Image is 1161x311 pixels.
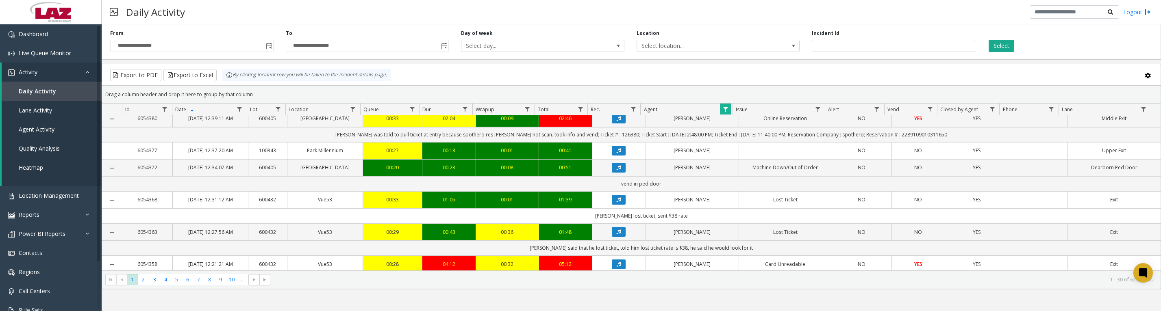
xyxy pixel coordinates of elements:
span: NO [914,229,922,235]
span: YES [973,115,981,122]
span: YES [914,261,922,268]
td: [PERSON_NAME] lost ticket, sent $38 rate [122,208,1161,223]
label: Day of week [461,30,493,37]
a: 6054377 [127,147,168,154]
a: Exit [1073,228,1156,236]
a: NO [837,196,887,203]
a: Heatmap [2,158,102,177]
div: 00:08 [481,164,534,171]
a: YES [950,114,1003,122]
img: 'icon' [8,193,15,199]
a: 01:48 [544,228,587,236]
a: 600405 [253,164,282,171]
span: Agent Activity [19,125,54,133]
a: Alert Filter Menu [872,104,883,114]
span: Lane [1062,106,1073,113]
span: Page 3 [149,274,160,285]
span: YES [914,115,922,122]
a: YES [950,164,1003,171]
a: Lane Filter Menu [1138,104,1149,114]
span: Power BI Reports [19,230,65,238]
span: Go to the last page [262,276,268,283]
a: Upper Exit [1073,147,1156,154]
a: YES [950,196,1003,203]
span: Sortable [189,106,196,113]
a: Exit [1073,196,1156,203]
a: 00:27 [368,147,417,154]
img: 'icon' [8,212,15,218]
a: Collapse Details [102,261,122,268]
span: YES [973,261,981,268]
div: 02:46 [544,114,587,122]
a: Id Filter Menu [159,104,170,114]
span: Regions [19,268,40,276]
a: 01:05 [427,196,471,203]
span: Page 6 [182,274,193,285]
a: 6054380 [127,114,168,122]
span: Quality Analysis [19,145,60,152]
div: By clicking Incident row you will be taken to the incident details page. [222,69,391,81]
a: 01:39 [544,196,587,203]
label: Incident Id [812,30,839,37]
h3: Daily Activity [122,2,189,22]
a: NO [897,164,940,171]
a: Quality Analysis [2,139,102,158]
a: 00:20 [368,164,417,171]
span: Location [289,106,309,113]
span: YES [973,229,981,235]
a: YES [897,260,940,268]
span: YES [973,164,981,171]
span: Wrapup [476,106,494,113]
div: 05:12 [544,260,587,268]
a: 00:01 [481,147,534,154]
span: Contacts [19,249,42,257]
a: 00:09 [481,114,534,122]
label: To [286,30,292,37]
span: YES [973,196,981,203]
a: NO [837,114,887,122]
span: Page 11 [237,274,248,285]
a: Vend Filter Menu [924,104,935,114]
a: Lost Ticket [744,228,827,236]
button: Select [989,40,1014,52]
span: Dur [422,106,431,113]
a: NO [837,147,887,154]
span: Dashboard [19,30,48,38]
div: 02:04 [427,114,471,122]
a: Phone Filter Menu [1046,104,1057,114]
a: [PERSON_NAME] [651,228,734,236]
a: Collapse Details [102,229,122,235]
a: Dur Filter Menu [459,104,470,114]
td: vend in ped door [122,176,1161,191]
a: Queue Filter Menu [407,104,417,114]
div: 00:13 [427,147,471,154]
a: 600432 [253,228,282,236]
span: Select location... [637,40,767,52]
img: 'icon' [8,269,15,276]
a: Date Filter Menu [234,104,245,114]
a: [DATE] 12:21:21 AM [178,260,243,268]
span: Issue [736,106,748,113]
span: Id [125,106,130,113]
td: [PERSON_NAME] said that he lost ticket, told him lost ticket rate is $38, he said he would look f... [122,240,1161,255]
a: Vue53 [292,196,358,203]
span: NO [914,196,922,203]
a: [PERSON_NAME] [651,260,734,268]
span: Page 5 [171,274,182,285]
img: pageIcon [110,2,118,22]
a: Collapse Details [102,197,122,203]
a: 00:23 [427,164,471,171]
a: 00:51 [544,164,587,171]
a: 600405 [253,114,282,122]
a: NO [897,228,940,236]
a: Card Unreadable [744,260,827,268]
a: Agent Activity [2,120,102,139]
a: Middle Exit [1073,114,1156,122]
a: 6054372 [127,164,168,171]
a: Lost Ticket [744,196,827,203]
span: Toggle popup [264,40,273,52]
